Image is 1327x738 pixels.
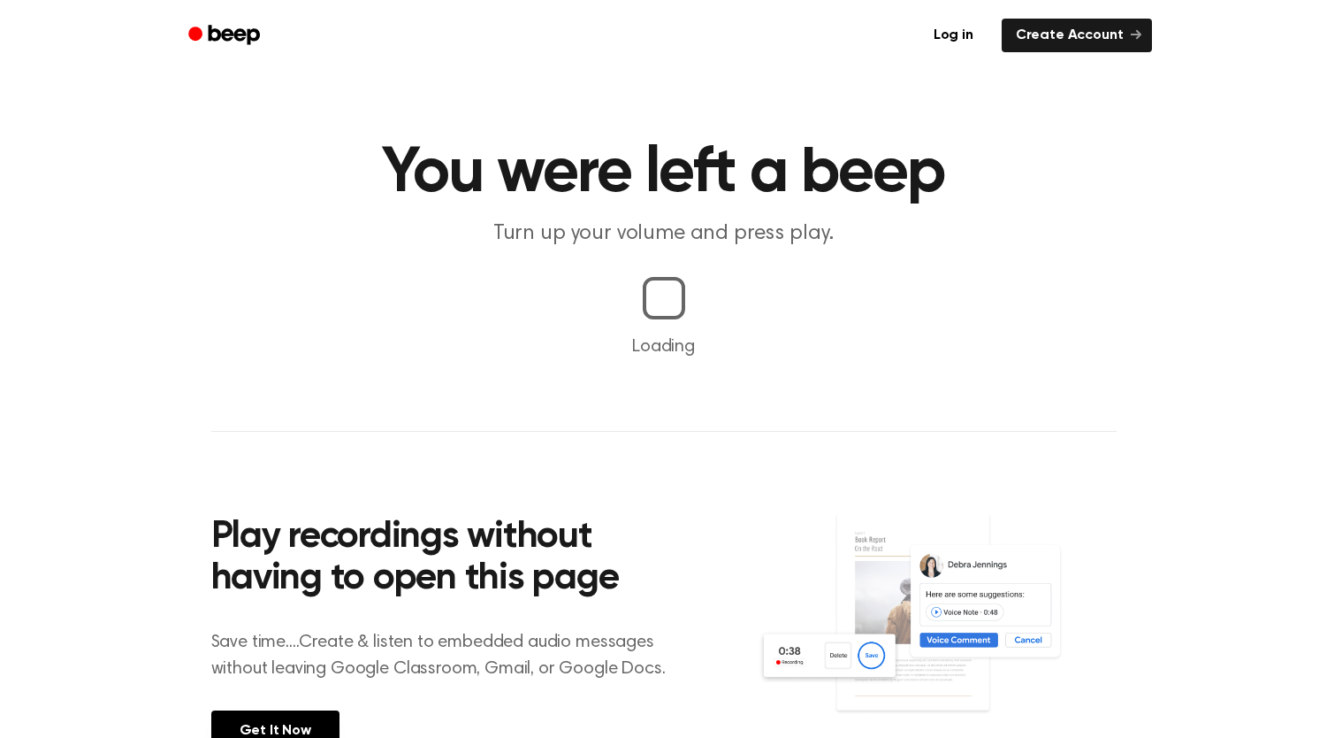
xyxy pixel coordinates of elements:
p: Save time....Create & listen to embedded audio messages without leaving Google Classroom, Gmail, ... [211,629,688,682]
a: Create Account [1002,19,1152,52]
a: Beep [176,19,276,53]
h2: Play recordings without having to open this page [211,517,688,601]
p: Turn up your volume and press play. [324,219,1003,249]
h1: You were left a beep [211,142,1117,205]
a: Log in [916,15,991,56]
p: Loading [21,334,1306,360]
